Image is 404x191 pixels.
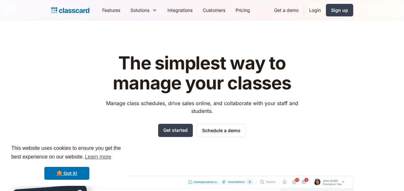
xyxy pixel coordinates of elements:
[100,53,304,93] h1: The simplest way to manage your classes
[84,152,112,162] a: learn more about cookies
[130,7,149,14] div: Solutions
[326,4,353,16] a: Sign up
[162,3,198,17] a: Integrations
[51,6,89,15] a: home
[230,3,255,17] a: Pricing
[125,3,162,17] div: Solutions
[304,3,326,17] a: Login
[331,7,348,14] div: Sign up
[158,124,193,137] a: Get started
[44,167,89,180] a: dismiss cookie message
[5,138,129,186] div: cookieconsent
[97,3,125,17] a: Features
[197,124,246,137] a: Schedule a demo
[11,144,122,162] span: This website uses cookies to ensure you get the best experience on our website.
[100,99,304,115] p: Manage class schedules, drive sales online, and collaborate with your staff and students.
[198,3,230,17] a: Customers
[269,3,304,17] a: Get a demo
